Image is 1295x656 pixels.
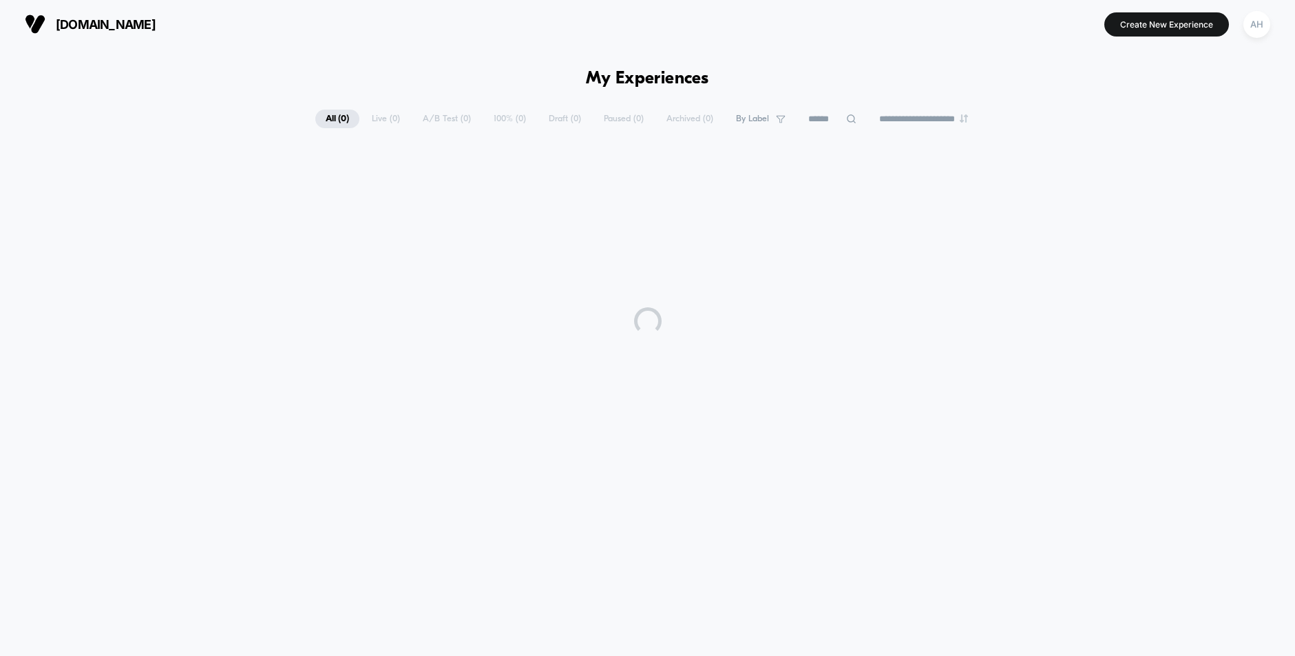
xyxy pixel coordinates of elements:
span: All ( 0 ) [315,110,359,128]
span: [DOMAIN_NAME] [56,17,156,32]
button: Create New Experience [1104,12,1229,37]
div: AH [1243,11,1270,38]
h1: My Experiences [586,69,709,89]
span: By Label [736,114,769,124]
img: end [960,114,968,123]
img: Visually logo [25,14,45,34]
button: AH [1239,10,1274,39]
button: [DOMAIN_NAME] [21,13,160,35]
